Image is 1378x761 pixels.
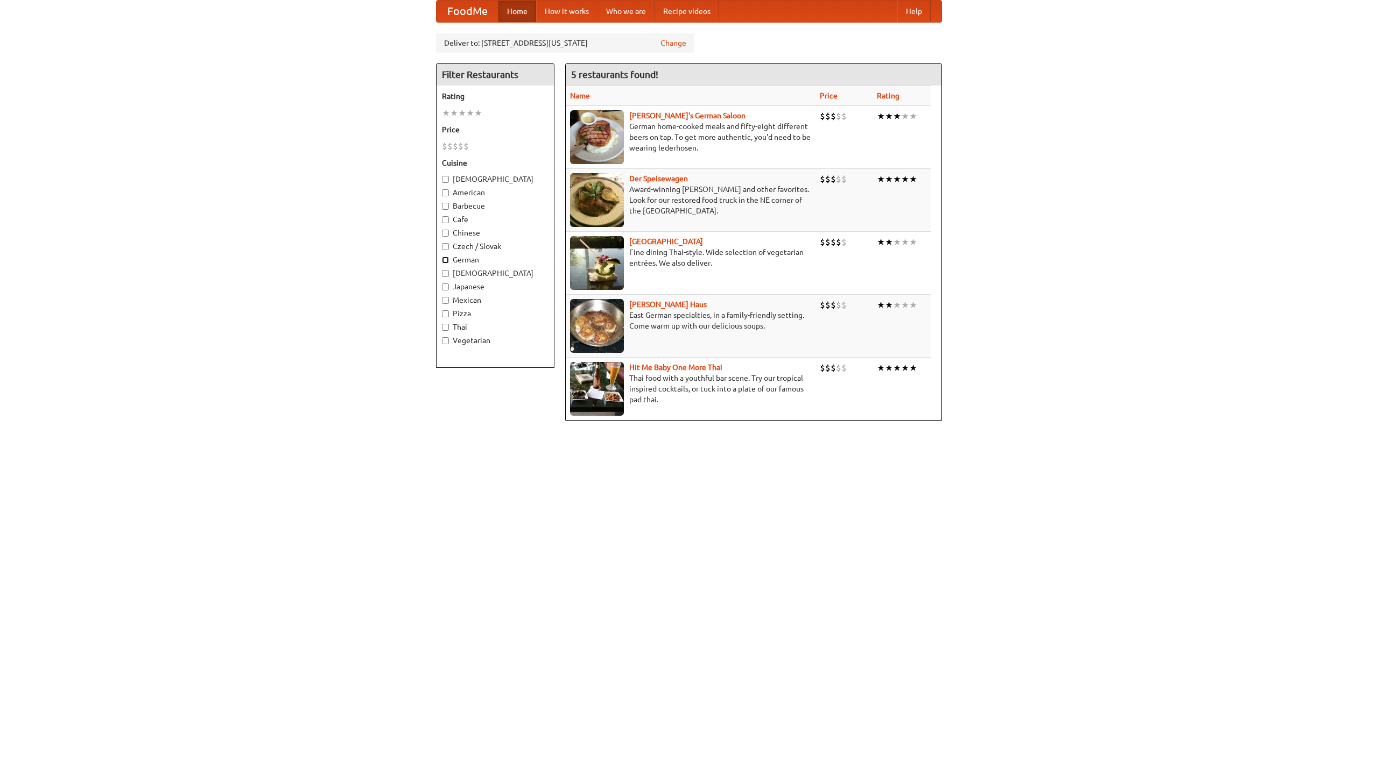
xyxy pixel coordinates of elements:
li: $ [841,110,847,122]
li: $ [442,140,447,152]
label: German [442,254,549,265]
input: Pizza [442,310,449,317]
a: Der Speisewagen [629,174,688,183]
a: Help [897,1,931,22]
li: ★ [885,362,893,374]
li: ★ [909,299,917,311]
li: $ [831,236,836,248]
li: ★ [893,110,901,122]
a: Home [498,1,536,22]
li: $ [453,140,458,152]
li: $ [836,110,841,122]
a: [GEOGRAPHIC_DATA] [629,237,703,246]
li: ★ [893,299,901,311]
a: Who we are [597,1,655,22]
li: ★ [909,236,917,248]
li: ★ [885,299,893,311]
li: $ [463,140,469,152]
a: [PERSON_NAME] Haus [629,300,707,309]
h5: Rating [442,91,549,102]
li: ★ [901,299,909,311]
a: Hit Me Baby One More Thai [629,363,722,372]
a: Price [820,91,838,100]
label: Chinese [442,227,549,238]
a: Recipe videos [655,1,719,22]
p: Fine dining Thai-style. Wide selection of vegetarian entrées. We also deliver. [570,247,811,268]
li: ★ [877,110,885,122]
img: esthers.jpg [570,110,624,164]
li: ★ [909,362,917,374]
a: Name [570,91,590,100]
a: How it works [536,1,597,22]
input: Czech / Slovak [442,243,449,250]
input: Thai [442,324,449,331]
li: ★ [893,173,901,185]
li: $ [831,173,836,185]
li: $ [820,362,825,374]
div: Deliver to: [STREET_ADDRESS][US_STATE] [436,33,694,53]
li: ★ [466,107,474,119]
li: $ [825,362,831,374]
input: [DEMOGRAPHIC_DATA] [442,176,449,183]
li: ★ [901,236,909,248]
li: ★ [877,362,885,374]
label: Cafe [442,214,549,225]
a: FoodMe [437,1,498,22]
li: ★ [877,236,885,248]
img: babythai.jpg [570,362,624,416]
a: [PERSON_NAME]'s German Saloon [629,111,746,120]
li: $ [836,236,841,248]
p: German home-cooked meals and fifty-eight different beers on tap. To get more authentic, you'd nee... [570,121,811,153]
li: ★ [885,236,893,248]
li: $ [447,140,453,152]
img: satay.jpg [570,236,624,290]
input: German [442,257,449,264]
li: ★ [909,110,917,122]
label: [DEMOGRAPHIC_DATA] [442,174,549,184]
label: American [442,187,549,198]
li: $ [820,236,825,248]
input: [DEMOGRAPHIC_DATA] [442,270,449,277]
li: ★ [885,173,893,185]
input: Japanese [442,283,449,290]
label: Pizza [442,308,549,319]
li: ★ [901,173,909,185]
li: $ [825,110,831,122]
li: $ [458,140,463,152]
p: Award-winning [PERSON_NAME] and other favorites. Look for our restored food truck in the NE corne... [570,184,811,216]
li: ★ [893,236,901,248]
h5: Price [442,124,549,135]
a: Rating [877,91,899,100]
li: $ [820,173,825,185]
input: Chinese [442,230,449,237]
input: Cafe [442,216,449,223]
input: Mexican [442,297,449,304]
li: $ [836,362,841,374]
label: Barbecue [442,201,549,211]
input: Barbecue [442,203,449,210]
li: ★ [442,107,450,119]
ng-pluralize: 5 restaurants found! [571,69,658,80]
li: ★ [458,107,466,119]
p: East German specialties, in a family-friendly setting. Come warm up with our delicious soups. [570,310,811,331]
label: Mexican [442,295,549,305]
img: speisewagen.jpg [570,173,624,227]
li: ★ [901,110,909,122]
li: $ [831,299,836,311]
li: ★ [450,107,458,119]
label: Czech / Slovak [442,241,549,252]
input: Vegetarian [442,337,449,344]
li: $ [825,299,831,311]
label: [DEMOGRAPHIC_DATA] [442,268,549,279]
h5: Cuisine [442,158,549,168]
li: $ [820,110,825,122]
a: Change [660,38,686,48]
li: ★ [885,110,893,122]
p: Thai food with a youthful bar scene. Try our tropical inspired cocktails, or tuck into a plate of... [570,373,811,405]
li: $ [831,362,836,374]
